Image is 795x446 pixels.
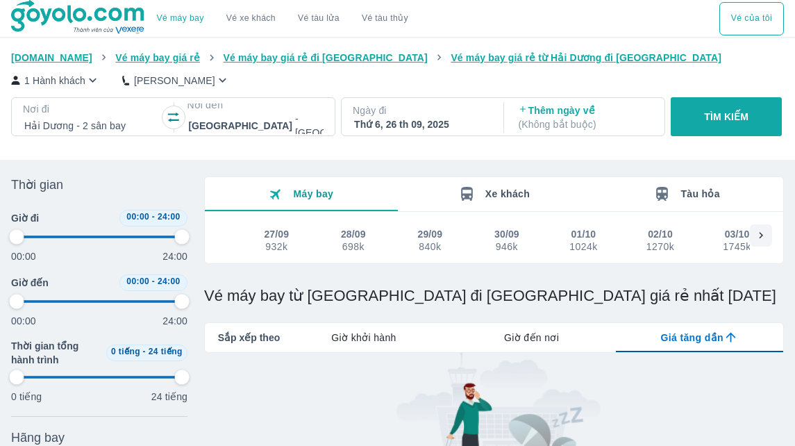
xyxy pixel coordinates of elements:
div: 27/09 [264,227,289,241]
p: 0 tiếng [11,390,42,404]
div: 698k [342,241,365,252]
span: Sắp xếp theo [218,331,281,345]
a: Vé tàu lửa [287,2,351,35]
div: Thứ 6, 26 th 09, 2025 [354,117,488,131]
span: - [152,276,155,286]
p: 24 tiếng [151,390,187,404]
div: 932k [265,241,288,252]
span: Giờ khởi hành [331,331,396,345]
div: 1270k [646,241,674,252]
h1: Vé máy bay từ [GEOGRAPHIC_DATA] đi [GEOGRAPHIC_DATA] giá rẻ nhất [DATE] [204,286,784,306]
div: choose transportation mode [146,2,419,35]
nav: breadcrumb [11,51,784,65]
p: 00:00 [11,249,36,263]
span: Vé máy bay giá rẻ [115,52,200,63]
a: Vé xe khách [226,13,276,24]
p: ( Không bắt buộc ) [518,117,652,131]
p: [PERSON_NAME] [134,74,215,88]
button: 1 Hành khách [11,73,100,88]
p: Ngày đi [353,104,489,117]
span: Vé máy bay giá rẻ đi [GEOGRAPHIC_DATA] [224,52,428,63]
span: 00:00 [126,212,149,222]
span: - [152,212,155,222]
span: Vé máy bay giá rẻ từ Hải Dương đi [GEOGRAPHIC_DATA] [451,52,721,63]
div: 29/09 [418,227,443,241]
p: - [GEOGRAPHIC_DATA] [295,112,398,140]
div: 1745k [723,241,751,252]
p: 24:00 [162,249,187,263]
span: 0 tiếng [111,347,140,356]
span: Hãng bay [11,429,65,446]
span: Giờ đến [11,276,49,290]
button: [PERSON_NAME] [122,73,230,88]
span: 00:00 [126,276,149,286]
div: lab API tabs example [280,323,783,352]
p: Thêm ngày về [518,104,652,131]
span: Giá tăng dần [661,331,723,345]
span: Giờ đến nơi [504,331,559,345]
span: [DOMAIN_NAME] [11,52,92,63]
a: Vé máy bay [157,13,204,24]
span: Thời gian tổng hành trình [11,339,101,367]
div: 03/10 [725,227,750,241]
p: Nơi đi [23,102,160,116]
div: 1024k [569,241,597,252]
button: Vé của tôi [719,2,784,35]
div: 946k [495,241,519,252]
span: Xe khách [485,188,530,199]
p: 24:00 [162,314,187,328]
p: 1 Hành khách [24,74,85,88]
div: choose transportation mode [719,2,784,35]
div: 840k [418,241,442,252]
span: Máy bay [293,188,333,199]
div: 01/10 [571,227,596,241]
span: Thời gian [11,176,63,193]
span: 24 tiếng [149,347,183,356]
p: Nơi đến [187,98,324,112]
div: 30/09 [494,227,519,241]
div: 02/10 [648,227,673,241]
p: 00:00 [11,314,36,328]
span: 24:00 [158,212,181,222]
span: 24:00 [158,276,181,286]
div: 28/09 [341,227,366,241]
span: Tàu hỏa [680,188,720,199]
div: scrollable day and price [238,224,750,255]
button: Vé tàu thủy [351,2,419,35]
span: Giờ đi [11,211,39,225]
span: - [143,347,146,356]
